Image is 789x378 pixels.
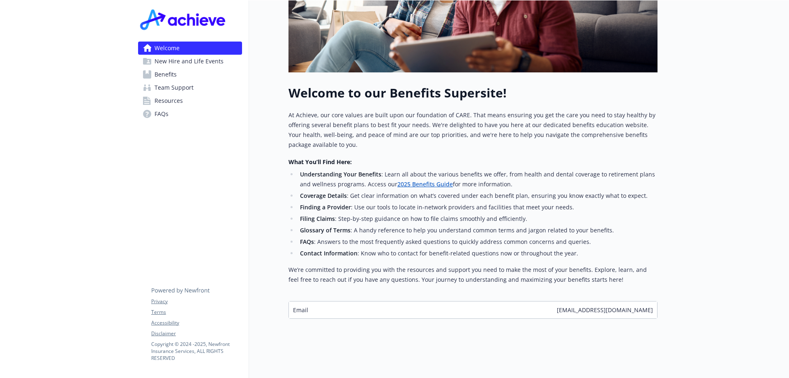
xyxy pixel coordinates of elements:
[155,107,168,121] span: FAQs
[300,170,381,178] strong: Understanding Your Benefits
[155,55,224,68] span: New Hire and Life Events
[138,94,242,107] a: Resources
[288,86,657,100] h1: Welcome to our Benefits Supersite!
[288,110,657,150] p: At Achieve, our core values are built upon our foundation of CARE. That means ensuring you get th...
[151,341,242,362] p: Copyright © 2024 - 2025 , Newfront Insurance Services, ALL RIGHTS RESERVED
[300,249,358,257] strong: Contact Information
[557,306,653,314] span: [EMAIL_ADDRESS][DOMAIN_NAME]
[298,191,657,201] li: : Get clear information on what’s covered under each benefit plan, ensuring you know exactly what...
[298,237,657,247] li: : Answers to the most frequently asked questions to quickly address common concerns and queries.
[138,68,242,81] a: Benefits
[151,319,242,327] a: Accessibility
[397,180,453,188] a: 2025 Benefits Guide
[293,306,308,314] span: Email
[298,248,657,258] li: : Know who to contact for benefit-related questions now or throughout the year.
[138,42,242,55] a: Welcome
[155,81,194,94] span: Team Support
[155,94,183,107] span: Resources
[300,203,351,211] strong: Finding a Provider
[288,158,352,166] strong: What You’ll Find Here:
[300,215,335,223] strong: Filing Claims
[155,68,177,81] span: Benefits
[300,192,347,199] strong: Coverage Details
[288,265,657,285] p: We’re committed to providing you with the resources and support you need to make the most of your...
[138,81,242,94] a: Team Support
[298,225,657,235] li: : A handy reference to help you understand common terms and jargon related to your benefits.
[138,107,242,121] a: FAQs
[300,238,314,246] strong: FAQs
[300,226,351,234] strong: Glossary of Terms
[151,330,242,337] a: Disclaimer
[298,214,657,224] li: : Step-by-step guidance on how to file claims smoothly and efficiently.
[138,55,242,68] a: New Hire and Life Events
[151,298,242,305] a: Privacy
[151,308,242,316] a: Terms
[298,169,657,189] li: : Learn all about the various benefits we offer, from health and dental coverage to retirement pl...
[298,202,657,212] li: : Use our tools to locate in-network providers and facilities that meet your needs.
[155,42,180,55] span: Welcome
